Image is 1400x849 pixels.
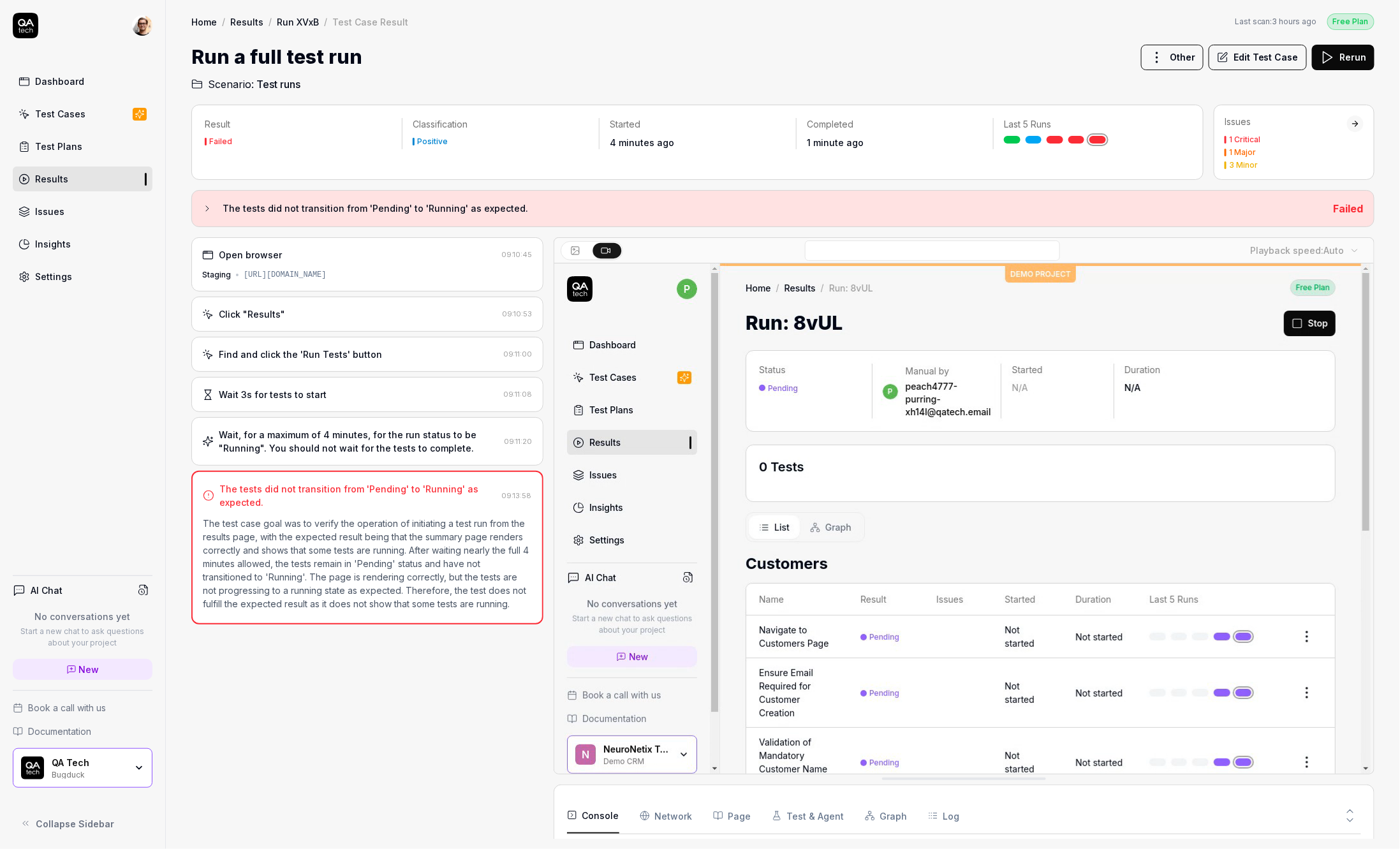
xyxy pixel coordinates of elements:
[640,798,693,834] button: Network
[35,140,82,153] div: Test Plans
[504,437,533,446] time: 09:11:20
[713,798,751,834] button: Page
[567,798,619,834] button: Console
[219,248,282,262] div: Open browser
[13,101,152,126] a: Test Cases
[501,491,532,500] time: 09:13:58
[13,748,152,788] button: QA Tech LogoQA TechBugduck
[35,237,71,251] div: Insights
[1327,13,1374,30] button: Free Plan
[35,172,68,186] div: Results
[332,15,408,28] div: Test Case Result
[31,584,63,597] h4: AI Chat
[277,15,319,28] a: Run XVxB
[79,663,99,676] span: New
[1229,136,1260,144] div: 1 Critical
[13,166,152,191] a: Results
[223,201,1323,216] h3: The tests did not transition from 'Pending' to 'Running' as expected.
[191,77,300,92] a: Scenario:Test runs
[503,350,533,358] time: 09:11:00
[35,75,84,88] div: Dashboard
[13,264,152,289] a: Settings
[13,626,152,649] p: Start a new chat to ask questions about your project
[269,15,272,28] div: /
[219,388,327,401] div: Wait 3s for tests to start
[202,269,231,281] div: Staging
[1229,161,1258,169] div: 3 Minor
[21,757,44,779] img: QA Tech Logo
[35,270,72,283] div: Settings
[1334,202,1364,215] span: Failed
[1209,45,1307,70] button: Edit Test Case
[13,199,152,224] a: Issues
[202,201,1323,216] button: The tests did not transition from 'Pending' to 'Running' as expected.
[1250,244,1345,257] div: Playback speed:
[28,701,106,714] span: Book a call with us
[503,390,533,399] time: 09:11:08
[230,15,263,28] a: Results
[1141,45,1204,70] button: Other
[413,118,589,131] p: Classification
[807,118,983,131] p: Completed
[35,205,64,218] div: Issues
[219,428,499,455] div: Wait, for a maximum of 4 minutes, for the run status to be "Running". You should not wait for the...
[219,307,285,321] div: Click "Results"
[1327,13,1374,30] div: Free Plan
[256,77,300,92] span: Test runs
[1235,16,1317,27] button: Last scan:3 hours ago
[13,701,152,714] a: Book a call with us
[13,232,152,256] a: Insights
[501,250,533,259] time: 09:10:45
[52,769,126,779] div: Bugduck
[219,348,382,361] div: Find and click the 'Run Tests' button
[35,107,85,121] div: Test Cases
[13,659,152,680] a: New
[502,309,533,318] time: 09:10:53
[13,811,152,836] button: Collapse Sidebar
[203,517,532,610] p: The test case goal was to verify the operation of initiating a test run from the results page, wi...
[417,138,448,145] div: Positive
[1004,118,1180,131] p: Last 5 Runs
[219,482,496,509] div: The tests did not transition from 'Pending' to 'Running' as expected.
[610,118,786,131] p: Started
[191,15,217,28] a: Home
[13,610,152,623] p: No conversations yet
[1235,16,1317,27] span: Last scan:
[132,15,152,36] img: 704fe57e-bae9-4a0d-8bcb-c4203d9f0bb2.jpeg
[1225,115,1347,128] div: Issues
[324,15,327,28] div: /
[205,118,392,131] p: Result
[13,725,152,738] a: Documentation
[209,138,232,145] div: Failed
[928,798,960,834] button: Log
[222,15,225,28] div: /
[772,798,844,834] button: Test & Agent
[28,725,91,738] span: Documentation
[610,137,674,148] time: 4 minutes ago
[1312,45,1374,70] button: Rerun
[865,798,908,834] button: Graph
[52,757,126,769] div: QA Tech
[13,69,152,94] a: Dashboard
[1272,17,1317,26] time: 3 hours ago
[1229,149,1256,156] div: 1 Major
[191,43,362,71] h1: Run a full test run
[13,134,152,159] a: Test Plans
[205,77,254,92] span: Scenario:
[36,817,114,831] span: Collapse Sidebar
[807,137,864,148] time: 1 minute ago
[244,269,327,281] div: [URL][DOMAIN_NAME]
